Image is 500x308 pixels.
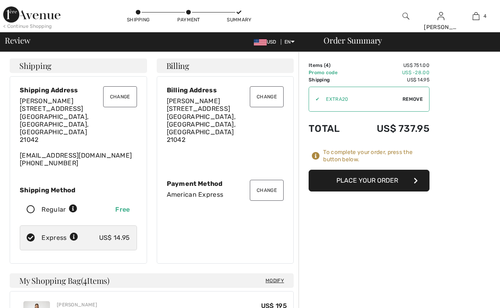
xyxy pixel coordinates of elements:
[167,191,284,198] div: American Express
[20,97,137,167] div: [EMAIL_ADDRESS][DOMAIN_NAME] [PHONE_NUMBER]
[99,233,130,243] div: US$ 14.95
[320,87,402,111] input: Promo code
[103,86,137,107] button: Change
[353,62,429,69] td: US$ 751.00
[424,23,458,31] div: [PERSON_NAME]
[166,62,189,70] span: Billing
[167,97,220,105] span: [PERSON_NAME]
[41,233,78,243] div: Express
[473,11,479,21] img: My Bag
[3,23,52,30] div: < Continue Shopping
[81,275,110,286] span: ( Items)
[309,96,320,103] div: ✔
[10,273,294,288] h4: My Shopping Bag
[266,277,284,285] span: Modify
[254,39,267,46] img: US Dollar
[353,76,429,83] td: US$ 14.95
[167,180,284,187] div: Payment Method
[20,97,73,105] span: [PERSON_NAME]
[227,16,251,23] div: Summary
[176,16,201,23] div: Payment
[167,86,284,94] div: Billing Address
[250,180,284,201] button: Change
[309,115,353,142] td: Total
[3,6,60,23] img: 1ère Avenue
[309,62,353,69] td: Items ( )
[438,12,444,20] a: Sign In
[20,186,137,194] div: Shipping Method
[323,149,429,163] div: To complete your order, press the button below.
[309,76,353,83] td: Shipping
[284,39,295,45] span: EN
[314,36,495,44] div: Order Summary
[326,62,329,68] span: 4
[438,11,444,21] img: My Info
[115,206,130,213] span: Free
[41,205,77,214] div: Regular
[83,275,87,285] span: 4
[254,39,280,45] span: USD
[19,62,52,70] span: Shipping
[353,69,429,76] td: US$ -28.00
[167,105,236,144] span: [STREET_ADDRESS] [GEOGRAPHIC_DATA], [GEOGRAPHIC_DATA], [GEOGRAPHIC_DATA] 21042
[5,36,30,44] span: Review
[20,86,137,94] div: Shipping Address
[402,11,409,21] img: search the website
[483,12,486,20] span: 4
[402,96,423,103] span: Remove
[459,11,493,21] a: 4
[309,170,429,191] button: Place Your Order
[353,115,429,142] td: US$ 737.95
[250,86,284,107] button: Change
[126,16,150,23] div: Shipping
[309,69,353,76] td: Promo code
[20,105,89,144] span: [STREET_ADDRESS] [GEOGRAPHIC_DATA], [GEOGRAPHIC_DATA], [GEOGRAPHIC_DATA] 21042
